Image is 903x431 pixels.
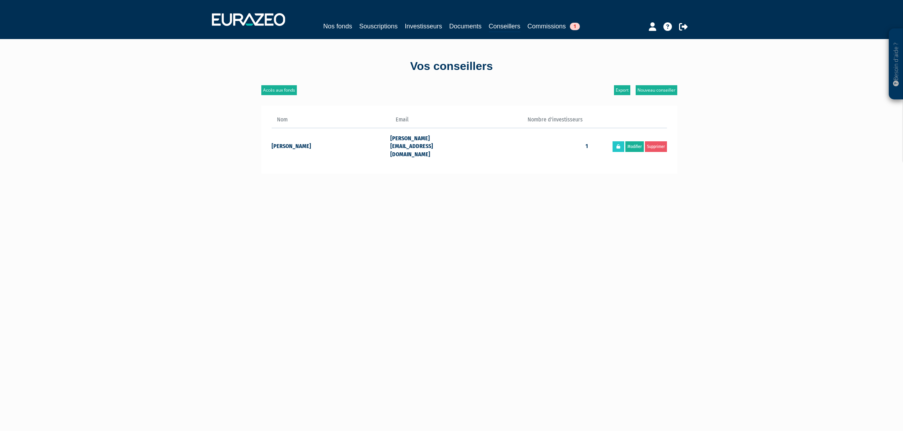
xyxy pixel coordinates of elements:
td: [PERSON_NAME] [272,128,390,164]
td: 1 [469,128,588,164]
a: Conseillers [489,21,520,32]
a: Investisseurs [405,21,442,31]
a: Commissions1 [528,21,580,31]
a: Modifier [625,141,644,152]
p: Besoin d'aide ? [892,32,900,96]
th: Nombre d'investisseurs [469,116,588,128]
th: Email [390,116,469,128]
a: Supprimer [645,141,667,152]
a: Nos fonds [323,21,352,31]
a: Réinitialiser le mot de passe [613,141,624,152]
a: Accès aux fonds [261,85,297,95]
a: Documents [449,21,482,31]
td: [PERSON_NAME][EMAIL_ADDRESS][DOMAIN_NAME] [390,128,469,164]
a: Nouveau conseiller [636,85,677,95]
img: 1732889491-logotype_eurazeo_blanc_rvb.png [212,13,285,26]
a: Souscriptions [359,21,397,31]
a: Export [614,85,630,95]
span: 1 [570,23,580,30]
th: Nom [272,116,390,128]
div: Vos conseillers [249,58,654,75]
